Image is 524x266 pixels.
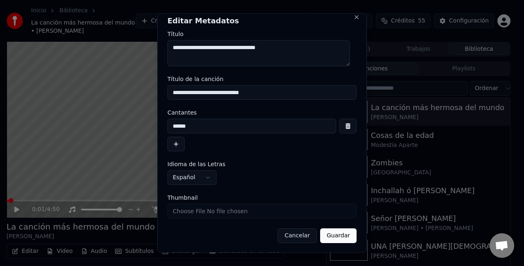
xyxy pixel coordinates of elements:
[167,31,357,37] label: Título
[167,17,357,25] h2: Editar Metadatos
[167,161,226,167] span: Idioma de las Letras
[167,110,357,115] label: Cantantes
[320,228,357,243] button: Guardar
[167,76,357,82] label: Título de la canción
[278,228,317,243] button: Cancelar
[167,195,198,201] span: Thumbnail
